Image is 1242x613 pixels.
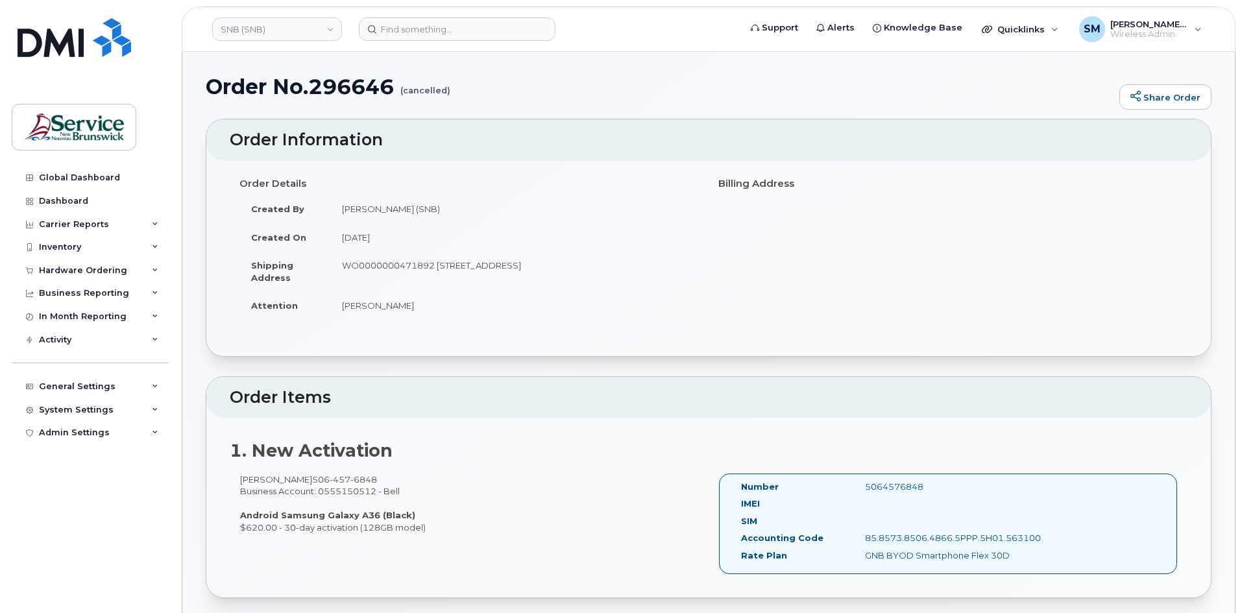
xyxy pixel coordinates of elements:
label: IMEI [741,498,760,510]
strong: Created On [251,232,306,243]
strong: Created By [251,204,304,214]
h2: Order Items [230,389,1187,407]
strong: Android Samsung Galaxy A36 (Black) [240,510,415,520]
div: GNB BYOD Smartphone Flex 30D [855,549,1029,562]
h4: Order Details [239,178,699,189]
label: Number [741,481,779,493]
span: 6848 [350,474,377,485]
label: SIM [741,515,757,527]
div: [PERSON_NAME] Business Account: 0555150512 - Bell $620.00 - 30-day activation (128GB model) [230,474,709,534]
div: 85.8573.8506.4866.5PPP.5H01.563100 [855,532,1029,544]
div: 5064576848 [855,481,1029,493]
span: 506 [312,474,377,485]
small: (cancelled) [400,75,450,95]
h2: Order Information [230,131,1187,149]
strong: Attention [251,300,298,311]
h4: Billing Address [718,178,1178,189]
td: [PERSON_NAME] (SNB) [330,195,699,223]
strong: 1. New Activation [230,440,393,461]
td: [PERSON_NAME] [330,291,699,320]
span: 457 [330,474,350,485]
label: Rate Plan [741,549,787,562]
h1: Order No.296646 [206,75,1113,98]
strong: Shipping Address [251,260,293,283]
td: [DATE] [330,223,699,252]
label: Accounting Code [741,532,823,544]
a: Share Order [1119,84,1212,110]
td: WO0000000471892 [STREET_ADDRESS] [330,251,699,291]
